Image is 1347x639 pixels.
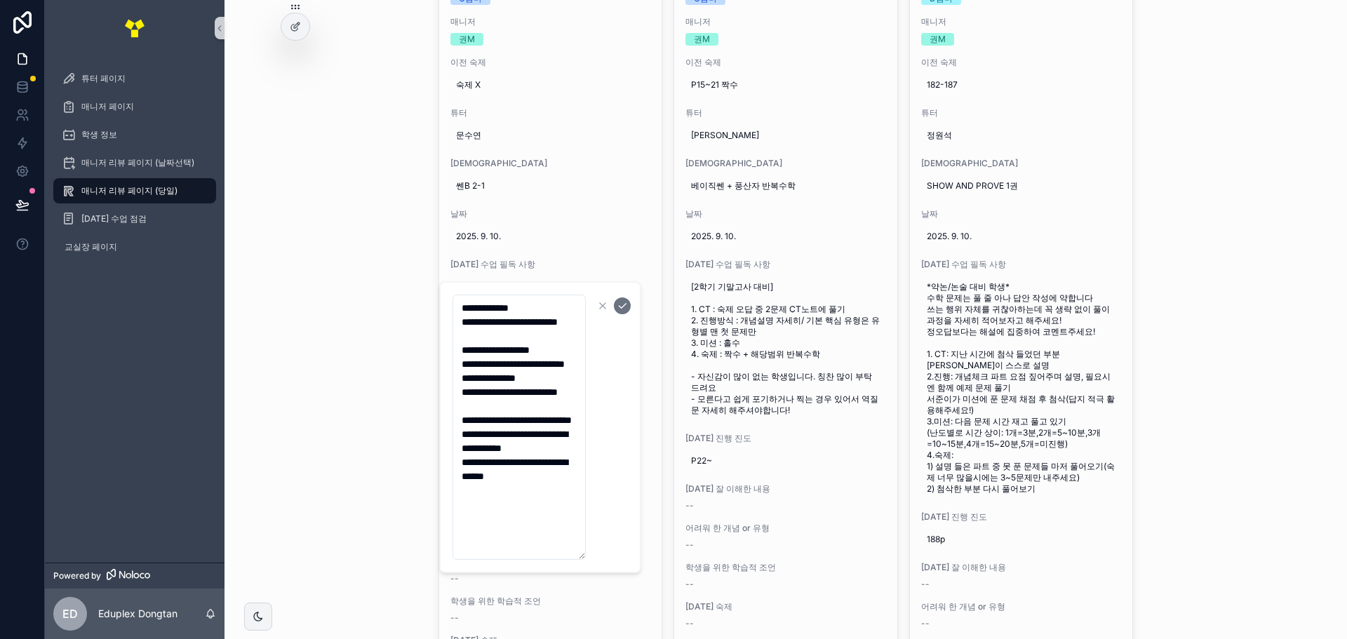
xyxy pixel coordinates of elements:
[685,57,886,68] span: 이전 숙제
[65,241,117,253] span: 교실장 페이지
[685,539,694,551] span: --
[691,180,880,191] span: 베이직쎈 + 풍산자 반복수학
[456,79,645,90] span: 숙제 X
[921,208,1122,220] span: 날짜
[921,107,1122,119] span: 튜터
[927,231,1116,242] span: 2025. 9. 10.
[927,281,1116,495] span: *약논/논술 대비 학생* 수학 문제는 풀 줄 아나 답안 작성에 약합니다 쓰는 행위 자체를 귀찮아하는데 꼭 생략 없이 풀이과정을 자세히 적어보자고 해주세요! 정오답보다는 해설에...
[685,523,886,534] span: 어려워 한 개념 or 유형
[459,33,475,46] div: 권M
[685,562,886,573] span: 학생을 위한 학습적 조언
[694,33,710,46] div: 권M
[685,208,886,220] span: 날짜
[921,259,1122,270] span: [DATE] 수업 필독 사항
[921,601,1122,612] span: 어려워 한 개념 or 유형
[921,16,1122,27] span: 매니저
[921,158,1122,169] span: [DEMOGRAPHIC_DATA]
[685,618,694,629] span: --
[53,150,216,175] a: 매니저 리뷰 페이지 (날짜선택)
[456,180,645,191] span: 쎈B 2-1
[691,79,880,90] span: P15~21 짝수
[62,605,78,622] span: ED
[685,579,694,590] span: --
[927,180,1116,191] span: SHOW AND PROVE 1권
[685,601,886,612] span: [DATE] 숙제
[685,107,886,119] span: 튜터
[450,573,459,584] span: --
[685,483,886,495] span: [DATE] 잘 이해한 내용
[81,185,177,196] span: 매니저 리뷰 페이지 (당일)
[927,130,1116,141] span: 정원석
[53,66,216,91] a: 튜터 페이지
[53,94,216,119] a: 매니저 페이지
[691,130,880,141] span: [PERSON_NAME]
[450,107,651,119] span: 튜터
[53,178,216,203] a: 매니저 리뷰 페이지 (당일)
[685,259,886,270] span: [DATE] 수업 필독 사항
[930,33,946,46] div: 권M
[921,562,1122,573] span: [DATE] 잘 이해한 내용
[450,57,651,68] span: 이전 숙제
[691,455,880,466] span: P22~
[450,259,651,270] span: [DATE] 수업 필독 사항
[450,612,459,624] span: --
[81,101,134,112] span: 매니저 페이지
[450,208,651,220] span: 날짜
[685,500,694,511] span: --
[53,570,101,581] span: Powered by
[53,122,216,147] a: 학생 정보
[81,129,117,140] span: 학생 정보
[921,618,930,629] span: --
[921,511,1122,523] span: [DATE] 진행 진도
[450,158,651,169] span: [DEMOGRAPHIC_DATA]
[81,213,147,224] span: [DATE] 수업 점검
[45,56,224,278] div: scrollable content
[921,57,1122,68] span: 이전 숙제
[691,281,880,416] span: [2학기 기말고사 대비] 1. CT : 숙제 오답 중 2문제 CT노트에 풀기 2. 진행방식 : 개념설명 자세히/ 기본 핵심 유형은 유형별 맨 첫 문제만 3. 미션 : 홀수 4...
[450,596,651,607] span: 학생을 위한 학습적 조언
[123,17,146,39] img: App logo
[456,130,645,141] span: 문수연
[98,607,177,621] p: Eduplex Dongtan
[81,157,194,168] span: 매니저 리뷰 페이지 (날짜선택)
[691,231,880,242] span: 2025. 9. 10.
[81,73,126,84] span: 튜터 페이지
[45,563,224,588] a: Powered by
[685,433,886,444] span: [DATE] 진행 진도
[685,16,886,27] span: 매니저
[456,231,645,242] span: 2025. 9. 10.
[927,79,1116,90] span: 182-187
[53,234,216,260] a: 교실장 페이지
[450,16,651,27] span: 매니저
[53,206,216,231] a: [DATE] 수업 점검
[685,158,886,169] span: [DEMOGRAPHIC_DATA]
[927,534,1116,545] span: 188p
[921,579,930,590] span: --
